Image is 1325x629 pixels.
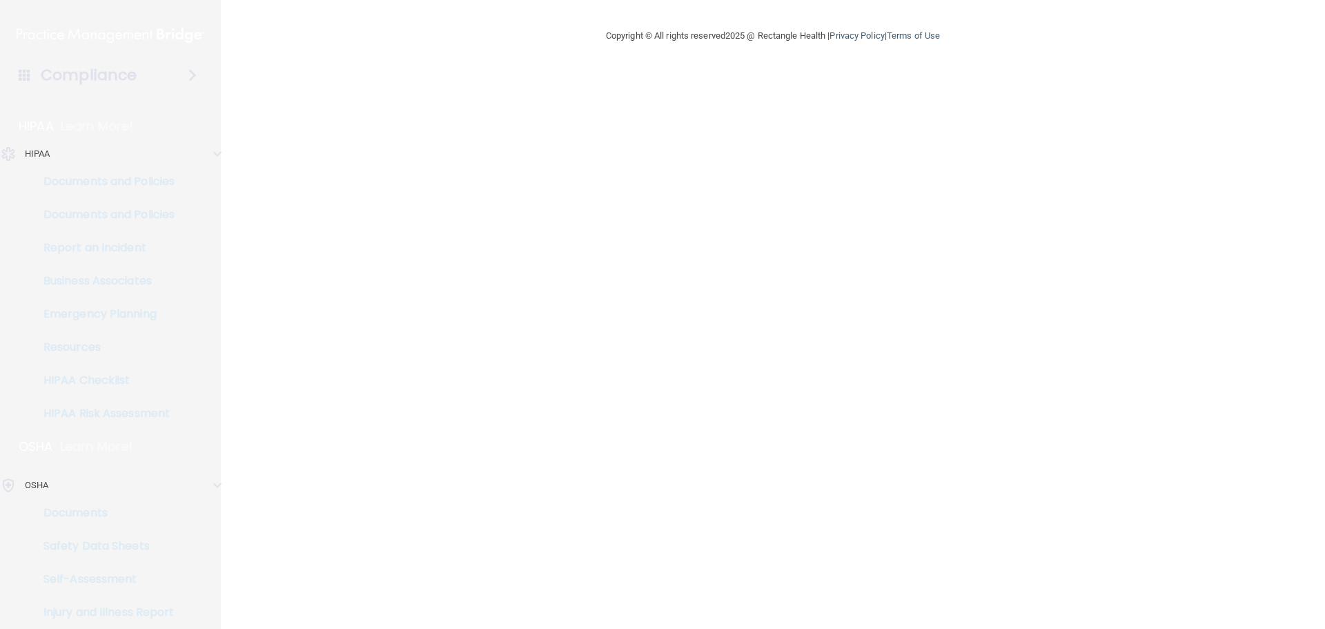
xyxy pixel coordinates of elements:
a: Terms of Use [887,30,940,41]
p: Business Associates [9,274,197,288]
p: HIPAA Risk Assessment [9,407,197,420]
p: Emergency Planning [9,307,197,321]
p: Documents and Policies [9,208,197,222]
p: Documents and Policies [9,175,197,188]
p: Injury and Illness Report [9,606,197,619]
p: Learn More! [61,118,134,135]
p: Report an Incident [9,241,197,255]
p: Safety Data Sheets [9,539,197,553]
h4: Compliance [41,66,137,85]
p: HIPAA [19,118,54,135]
p: HIPAA [25,146,50,162]
p: OSHA [25,477,48,494]
p: Learn More! [60,438,133,455]
div: Copyright © All rights reserved 2025 @ Rectangle Health | | [521,14,1025,58]
p: Self-Assessment [9,572,197,586]
p: Documents [9,506,197,520]
p: OSHA [19,438,53,455]
a: Privacy Policy [830,30,884,41]
p: Resources [9,340,197,354]
img: PMB logo [17,21,204,49]
p: HIPAA Checklist [9,374,197,387]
